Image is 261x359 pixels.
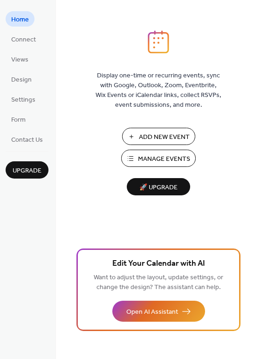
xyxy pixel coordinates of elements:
[11,75,32,85] span: Design
[96,71,221,110] span: Display one-time or recurring events, sync with Google, Outlook, Zoom, Eventbrite, Wix Events or ...
[11,135,43,145] span: Contact Us
[6,31,41,47] a: Connect
[6,161,48,179] button: Upgrade
[13,166,41,176] span: Upgrade
[112,301,205,322] button: Open AI Assistant
[11,95,35,105] span: Settings
[132,181,185,194] span: 🚀 Upgrade
[11,35,36,45] span: Connect
[112,257,205,270] span: Edit Your Calendar with AI
[6,111,31,127] a: Form
[6,51,34,67] a: Views
[11,15,29,25] span: Home
[94,271,223,294] span: Want to adjust the layout, update settings, or change the design? The assistant can help.
[138,154,190,164] span: Manage Events
[126,307,178,317] span: Open AI Assistant
[139,132,190,142] span: Add New Event
[6,11,34,27] a: Home
[6,71,37,87] a: Design
[127,178,190,195] button: 🚀 Upgrade
[121,150,196,167] button: Manage Events
[148,30,169,54] img: logo_icon.svg
[6,91,41,107] a: Settings
[11,55,28,65] span: Views
[122,128,195,145] button: Add New Event
[11,115,26,125] span: Form
[6,131,48,147] a: Contact Us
